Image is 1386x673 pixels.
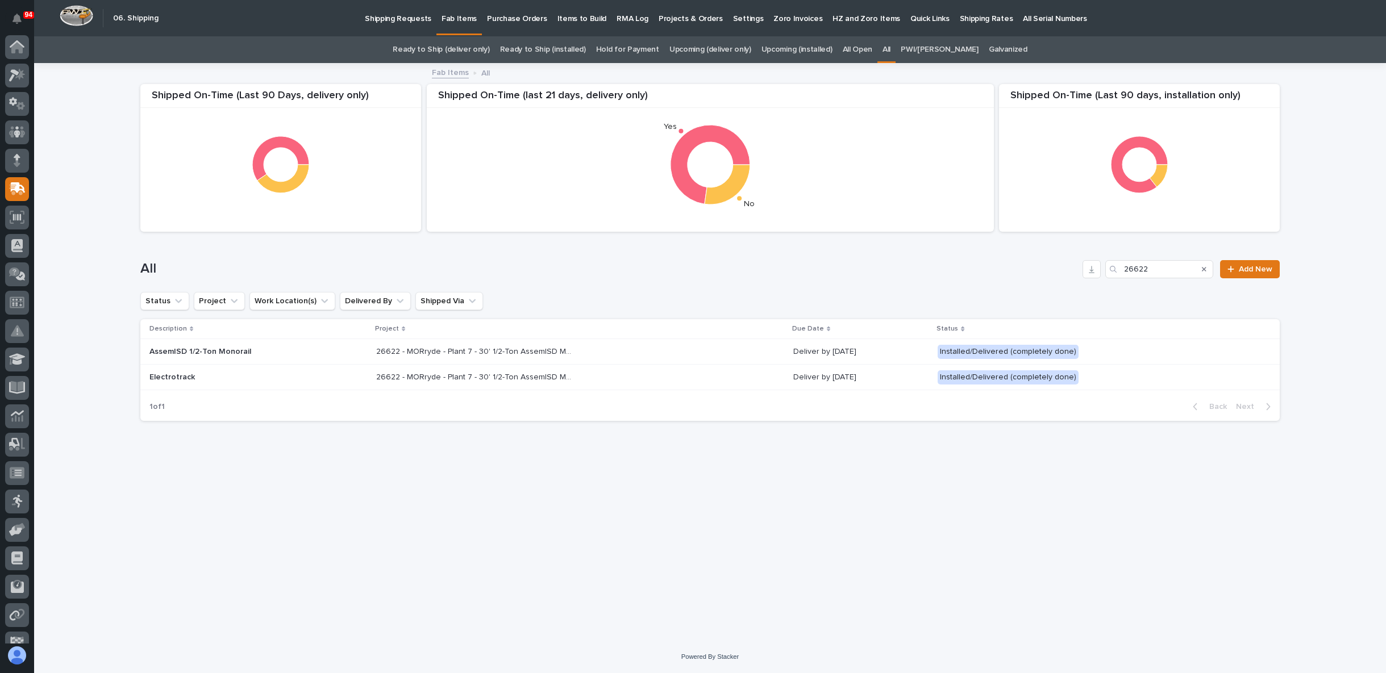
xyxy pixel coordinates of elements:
a: Upcoming (deliver only) [669,36,751,63]
p: Deliver by [DATE] [793,347,929,357]
h2: 06. Shipping [113,14,159,23]
a: Upcoming (installed) [761,36,833,63]
p: Description [149,323,187,335]
p: Status [937,323,958,335]
a: Galvanized [989,36,1027,63]
button: Back [1184,402,1231,412]
a: Powered By Stacker [681,653,739,660]
span: Next [1236,402,1261,412]
p: Project [375,323,399,335]
div: Installed/Delivered (completely done) [938,345,1079,359]
div: Shipped On-Time (last 21 days, delivery only) [427,90,994,108]
text: Yes [664,123,677,131]
p: Electrotrack [149,373,348,382]
tr: AssemISD 1/2-Ton Monorail26622 - MORryde - Plant 7 - 30' 1/2-Ton AssemISD Monorail System26622 - ... [140,339,1280,365]
p: Due Date [792,323,824,335]
button: Delivered By [340,292,411,310]
p: 26622 - MORryde - Plant 7 - 30' 1/2-Ton AssemISD Monorail System [376,345,577,357]
a: Ready to Ship (deliver only) [393,36,489,63]
text: No [744,200,755,208]
a: Ready to Ship (installed) [500,36,586,63]
a: Hold for Payment [596,36,659,63]
button: Shipped Via [415,292,483,310]
button: Notifications [5,7,29,31]
a: Fab Items [432,65,469,78]
button: Status [140,292,189,310]
a: All [883,36,890,63]
div: Installed/Delivered (completely done) [938,370,1079,384]
button: Work Location(s) [249,292,335,310]
p: 94 [25,11,32,19]
button: users-avatar [5,643,29,667]
button: Next [1231,402,1280,412]
p: AssemISD 1/2-Ton Monorail [149,347,348,357]
p: All [481,66,490,78]
p: 26622 - MORryde - Plant 7 - 30' 1/2-Ton AssemISD Monorail System [376,370,577,382]
span: Back [1202,402,1227,412]
span: Add New [1239,265,1272,273]
input: Search [1105,260,1213,278]
div: Shipped On-Time (Last 90 days, installation only) [999,90,1280,108]
div: Notifications94 [14,14,29,32]
p: Deliver by [DATE] [793,373,929,382]
a: PWI/[PERSON_NAME] [901,36,979,63]
img: Workspace Logo [60,5,93,26]
h1: All [140,261,1078,277]
a: All Open [843,36,873,63]
div: Shipped On-Time (Last 90 Days, delivery only) [140,90,421,108]
button: Project [194,292,245,310]
tr: Electrotrack26622 - MORryde - Plant 7 - 30' 1/2-Ton AssemISD Monorail System26622 - MORryde - Pla... [140,365,1280,390]
a: Add New [1220,260,1280,278]
p: 1 of 1 [140,393,174,421]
